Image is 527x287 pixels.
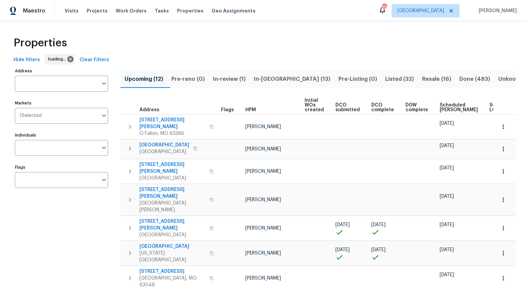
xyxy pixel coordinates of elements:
[139,218,205,232] span: [STREET_ADDRESS][PERSON_NAME]
[335,103,360,112] span: DCO submitted
[155,8,169,13] span: Tasks
[440,166,454,170] span: [DATE]
[45,54,75,65] div: loading...
[99,111,109,120] button: Open
[440,103,478,112] span: Scheduled [PERSON_NAME]
[11,54,43,66] button: Hide filters
[422,74,451,84] span: Resale (16)
[23,7,45,14] span: Maestro
[440,194,454,199] span: [DATE]
[139,117,205,130] span: [STREET_ADDRESS][PERSON_NAME]
[87,7,108,14] span: Projects
[139,186,205,200] span: [STREET_ADDRESS][PERSON_NAME]
[440,121,454,126] span: [DATE]
[245,276,281,281] span: [PERSON_NAME]
[116,7,147,14] span: Work Orders
[245,169,281,174] span: [PERSON_NAME]
[382,4,387,11] div: 10
[335,222,350,227] span: [DATE]
[15,69,108,73] label: Address
[212,7,256,14] span: Geo Assignments
[213,74,246,84] span: In-review (1)
[371,222,386,227] span: [DATE]
[80,56,109,64] span: Clear Filters
[139,161,205,175] span: [STREET_ADDRESS][PERSON_NAME]
[305,98,324,112] span: Initial WOs created
[397,7,444,14] span: [GEOGRAPHIC_DATA]
[99,175,109,185] button: Open
[14,40,67,46] span: Properties
[405,103,428,112] span: D0W complete
[440,143,454,148] span: [DATE]
[15,101,108,105] label: Markets
[48,56,69,63] span: loading...
[139,200,205,213] span: [GEOGRAPHIC_DATA][PERSON_NAME]
[65,7,79,14] span: Visits
[245,107,256,112] span: HPM
[245,226,281,231] span: [PERSON_NAME]
[245,147,281,151] span: [PERSON_NAME]
[245,251,281,256] span: [PERSON_NAME]
[338,74,377,84] span: Pre-Listing (0)
[139,130,205,137] span: O Fallon, MO 63366
[254,74,330,84] span: In-[GEOGRAPHIC_DATA] (13)
[440,222,454,227] span: [DATE]
[371,103,394,112] span: DCO complete
[245,124,281,129] span: [PERSON_NAME]
[245,197,281,202] span: [PERSON_NAME]
[221,107,234,112] span: Flags
[139,232,205,238] span: [GEOGRAPHIC_DATA]
[459,74,490,84] span: Done (483)
[476,7,517,14] span: [PERSON_NAME]
[139,268,205,275] span: [STREET_ADDRESS]
[125,74,163,84] span: Upcoming (12)
[139,148,189,155] span: [GEOGRAPHIC_DATA]
[335,247,350,252] span: [DATE]
[139,107,159,112] span: Address
[440,272,454,277] span: [DATE]
[171,74,205,84] span: Pre-reno (0)
[177,7,203,14] span: Properties
[440,247,454,252] span: [DATE]
[489,103,515,112] span: Scheduled LCO
[99,143,109,152] button: Open
[139,250,205,263] span: [US_STATE][GEOGRAPHIC_DATA]
[139,243,205,250] span: [GEOGRAPHIC_DATA]
[15,165,108,169] label: Flags
[15,133,108,137] label: Individuals
[139,175,205,182] span: [GEOGRAPHIC_DATA]
[371,247,386,252] span: [DATE]
[77,54,112,66] button: Clear Filters
[139,142,189,148] span: [GEOGRAPHIC_DATA]
[20,113,42,119] span: 1 Selected
[14,56,40,64] span: Hide filters
[99,79,109,88] button: Open
[385,74,414,84] span: Listed (32)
